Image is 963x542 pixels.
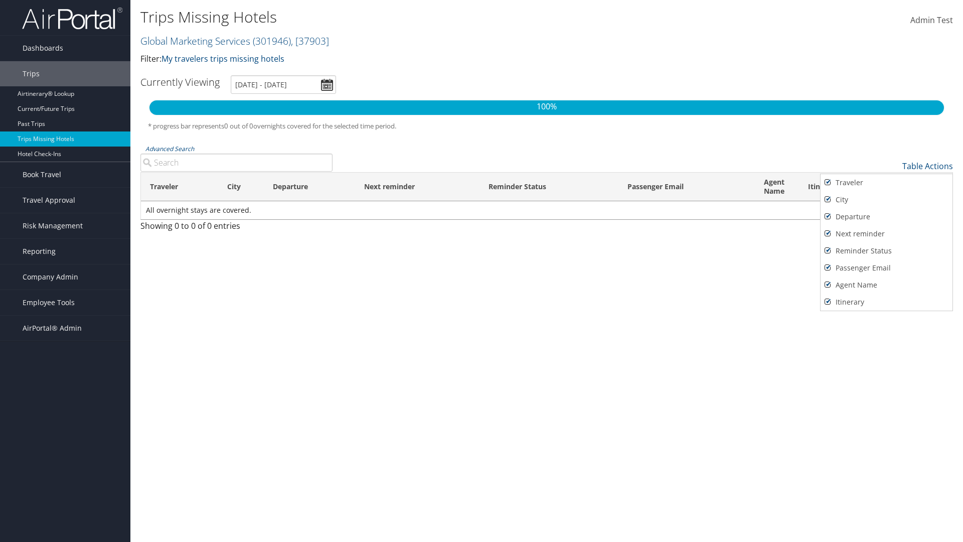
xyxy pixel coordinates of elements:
[23,239,56,264] span: Reporting
[821,208,952,225] a: Departure
[23,61,40,86] span: Trips
[23,188,75,213] span: Travel Approval
[821,225,952,242] a: Next reminder
[23,36,63,61] span: Dashboards
[23,213,83,238] span: Risk Management
[821,242,952,259] a: Reminder Status
[22,7,122,30] img: airportal-logo.png
[821,173,952,190] a: Download Report
[23,316,82,341] span: AirPortal® Admin
[23,264,78,290] span: Company Admin
[821,259,952,277] a: Passenger Email
[23,162,61,187] span: Book Travel
[23,290,75,315] span: Employee Tools
[821,191,952,208] a: City
[821,174,952,191] a: Traveler
[821,277,952,294] a: Agent Name
[821,294,952,311] a: Itinerary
